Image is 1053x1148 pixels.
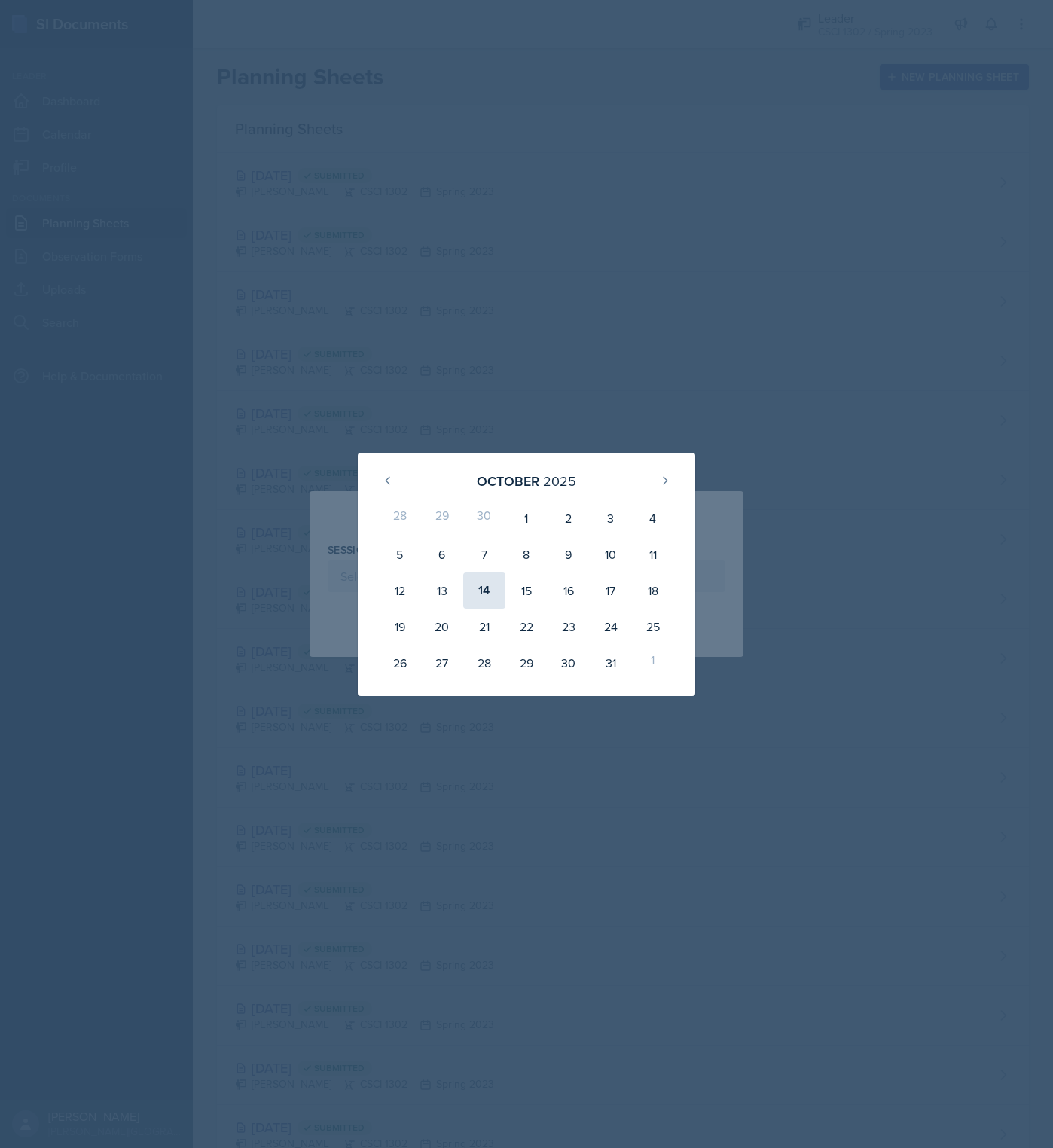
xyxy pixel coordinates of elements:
div: 2 [548,500,590,536]
div: 10 [590,536,632,572]
div: 25 [632,609,674,645]
div: 30 [463,500,505,536]
div: 8 [505,536,548,572]
div: 15 [505,572,548,609]
div: October [477,471,539,491]
div: 12 [379,572,421,609]
div: 20 [421,609,463,645]
div: 19 [379,609,421,645]
div: 9 [548,536,590,572]
div: 17 [590,572,632,609]
div: 5 [379,536,421,572]
div: 14 [463,572,505,609]
div: 1 [505,500,548,536]
div: 21 [463,609,505,645]
div: 22 [505,609,548,645]
div: 31 [590,645,632,681]
div: 18 [632,572,674,609]
div: 28 [463,645,505,681]
div: 3 [590,500,632,536]
div: 27 [421,645,463,681]
div: 4 [632,500,674,536]
div: 1 [632,645,674,681]
div: 23 [548,609,590,645]
div: 16 [548,572,590,609]
div: 30 [548,645,590,681]
div: 26 [379,645,421,681]
div: 2025 [543,471,576,491]
div: 6 [421,536,463,572]
div: 24 [590,609,632,645]
div: 29 [421,500,463,536]
div: 13 [421,572,463,609]
div: 29 [505,645,548,681]
div: 7 [463,536,505,572]
div: 11 [632,536,674,572]
div: 28 [379,500,421,536]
